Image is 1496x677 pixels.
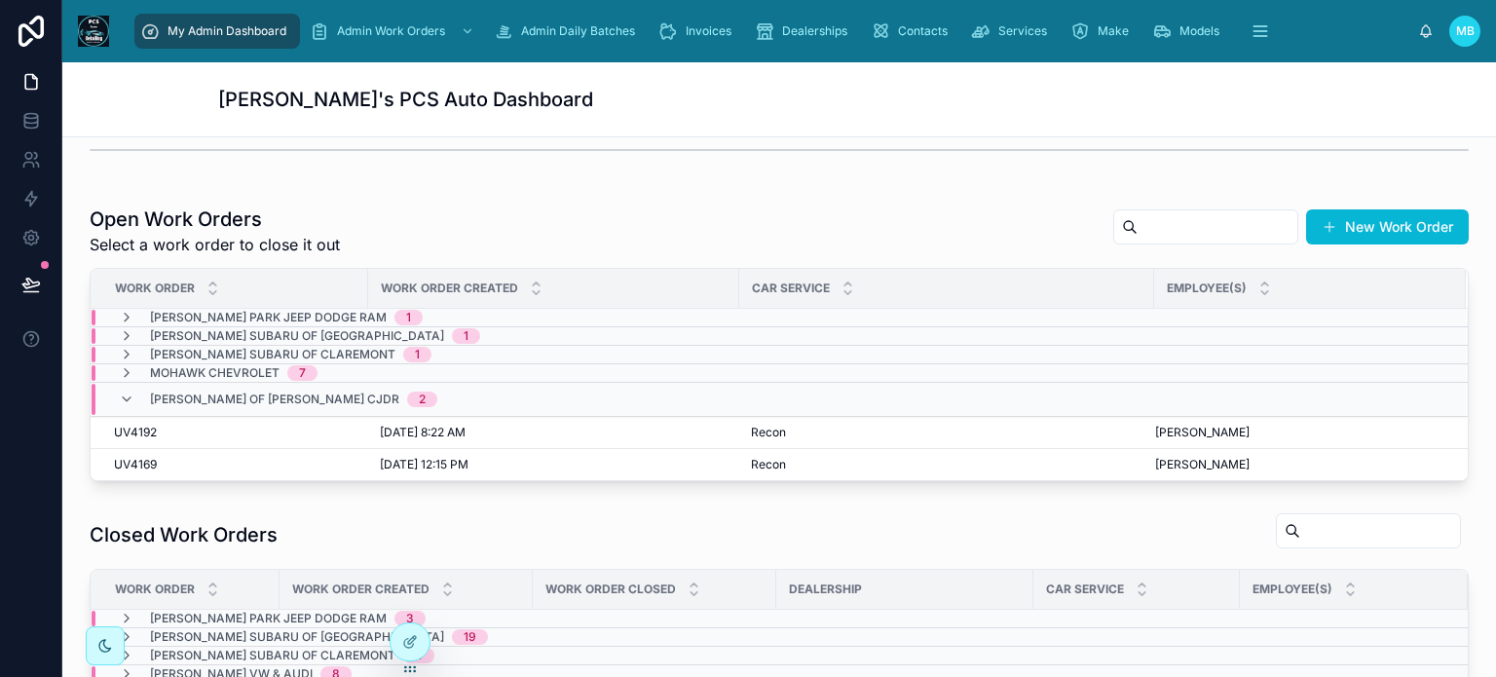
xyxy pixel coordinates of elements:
[898,23,948,39] span: Contacts
[1155,425,1442,440] a: [PERSON_NAME]
[1146,14,1233,49] a: Models
[1179,23,1219,39] span: Models
[381,281,518,296] span: Work Order Created
[1167,281,1247,296] span: Employee(s)
[1155,457,1442,472] a: [PERSON_NAME]
[653,14,745,49] a: Invoices
[304,14,484,49] a: Admin Work Orders
[150,365,280,381] span: Mohawk Chevrolet
[90,233,340,256] span: Select a work order to close it out
[1456,23,1475,39] span: MB
[114,425,157,440] span: UV4192
[299,365,306,381] div: 7
[1155,457,1250,472] span: [PERSON_NAME]
[134,14,300,49] a: My Admin Dashboard
[114,457,157,472] span: UV4169
[749,14,861,49] a: Dealerships
[150,392,399,407] span: [PERSON_NAME] of [PERSON_NAME] CJDR
[751,425,1142,440] a: Recon
[114,425,356,440] a: UV4192
[406,611,414,626] div: 3
[115,582,195,597] span: Work Order
[150,310,387,325] span: [PERSON_NAME] Park Jeep Dodge Ram
[380,457,728,472] a: [DATE] 12:15 PM
[90,206,340,233] h1: Open Work Orders
[1306,209,1469,244] button: New Work Order
[150,328,444,344] span: [PERSON_NAME] Subaru of [GEOGRAPHIC_DATA]
[464,328,468,344] div: 1
[115,281,195,296] span: Work Order
[965,14,1061,49] a: Services
[752,281,830,296] span: Car Service
[1155,425,1250,440] span: [PERSON_NAME]
[1098,23,1129,39] span: Make
[488,14,649,49] a: Admin Daily Batches
[415,347,420,362] div: 1
[380,457,468,472] span: [DATE] 12:15 PM
[90,521,278,548] h1: Closed Work Orders
[686,23,731,39] span: Invoices
[78,16,109,47] img: App logo
[337,23,445,39] span: Admin Work Orders
[406,310,411,325] div: 1
[150,611,387,626] span: [PERSON_NAME] Park Jeep Dodge Ram
[380,425,466,440] span: [DATE] 8:22 AM
[464,629,476,645] div: 19
[751,457,786,472] span: Recon
[380,425,728,440] a: [DATE] 8:22 AM
[150,347,395,362] span: [PERSON_NAME] Subaru of Claremont
[521,23,635,39] span: Admin Daily Batches
[168,23,286,39] span: My Admin Dashboard
[1253,582,1332,597] span: Employee(s)
[125,10,1418,53] div: scrollable content
[782,23,847,39] span: Dealerships
[751,457,1142,472] a: Recon
[1046,582,1124,597] span: Car Service
[419,392,426,407] div: 2
[789,582,862,597] span: Dealership
[865,14,961,49] a: Contacts
[150,648,395,663] span: [PERSON_NAME] Subaru of Claremont
[1065,14,1142,49] a: Make
[545,582,676,597] span: Work Order Closed
[114,457,356,472] a: UV4169
[292,582,430,597] span: Work Order Created
[218,86,593,113] h1: [PERSON_NAME]'s PCS Auto Dashboard
[150,629,444,645] span: [PERSON_NAME] Subaru of [GEOGRAPHIC_DATA]
[998,23,1047,39] span: Services
[751,425,786,440] span: Recon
